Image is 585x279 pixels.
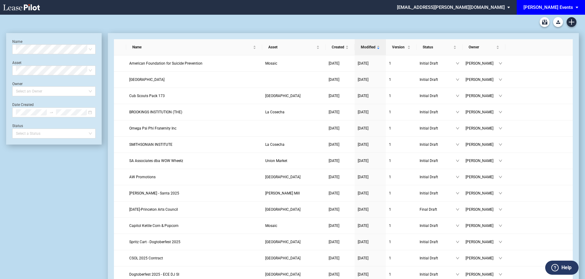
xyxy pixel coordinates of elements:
[329,141,352,148] a: [DATE]
[129,190,259,196] a: [PERSON_NAME] - Santa 2025
[268,44,315,50] span: Asset
[265,93,323,99] a: [GEOGRAPHIC_DATA]
[389,126,391,130] span: 1
[329,239,352,245] a: [DATE]
[523,5,573,10] div: [PERSON_NAME] Events
[265,142,285,147] span: La Cosecha
[358,77,383,83] a: [DATE]
[466,255,499,261] span: [PERSON_NAME]
[329,191,339,195] span: [DATE]
[456,110,459,114] span: down
[329,175,339,179] span: [DATE]
[389,61,391,66] span: 1
[389,93,413,99] a: 1
[469,44,495,50] span: Owner
[389,109,413,115] a: 1
[389,77,391,82] span: 1
[466,190,499,196] span: [PERSON_NAME]
[358,61,368,66] span: [DATE]
[420,190,456,196] span: Initial Draft
[129,158,259,164] a: SA Associates dba WOW Wheelz
[329,207,339,212] span: [DATE]
[129,272,179,277] span: Dogtoberfest 2025 - ECE DJ SI
[329,272,339,277] span: [DATE]
[466,206,499,213] span: [PERSON_NAME]
[361,44,376,50] span: Modified
[499,94,502,98] span: down
[329,109,352,115] a: [DATE]
[456,143,459,146] span: down
[329,190,352,196] a: [DATE]
[420,239,456,245] span: Initial Draft
[265,159,287,163] span: Union Market
[329,94,339,98] span: [DATE]
[329,159,339,163] span: [DATE]
[265,141,323,148] a: La Cosecha
[329,110,339,114] span: [DATE]
[332,44,344,50] span: Created
[265,207,300,212] span: Princeton Shopping Center
[265,239,323,245] a: [GEOGRAPHIC_DATA]
[358,272,368,277] span: [DATE]
[12,82,23,86] label: Owner
[129,271,259,277] a: Dogtoberfest 2025 - ECE DJ SI
[389,158,413,164] a: 1
[456,62,459,65] span: down
[358,256,368,260] span: [DATE]
[329,240,339,244] span: [DATE]
[329,77,339,82] span: [DATE]
[265,61,277,66] span: Mosaic
[389,60,413,66] a: 1
[499,126,502,130] span: down
[420,141,456,148] span: Initial Draft
[389,174,413,180] a: 1
[358,255,383,261] a: [DATE]
[466,77,499,83] span: [PERSON_NAME]
[392,44,406,50] span: Version
[358,159,368,163] span: [DATE]
[420,60,456,66] span: Initial Draft
[389,94,391,98] span: 1
[358,191,368,195] span: [DATE]
[12,40,22,44] label: Name
[329,142,339,147] span: [DATE]
[456,256,459,260] span: down
[129,191,179,195] span: Edwin McCora - Santa 2025
[129,256,163,260] span: CSOL 2025 Contract
[456,273,459,276] span: down
[12,103,34,107] label: Date Created
[329,126,339,130] span: [DATE]
[329,271,352,277] a: [DATE]
[358,125,383,131] a: [DATE]
[456,240,459,244] span: down
[132,44,252,50] span: Name
[420,255,456,261] span: Initial Draft
[389,272,391,277] span: 1
[389,223,413,229] a: 1
[420,125,456,131] span: Initial Draft
[265,158,323,164] a: Union Market
[466,158,499,164] span: [PERSON_NAME]
[358,224,368,228] span: [DATE]
[129,60,259,66] a: American Foundation for Suicide Prevention
[466,271,499,277] span: [PERSON_NAME]
[358,77,368,82] span: [DATE]
[355,39,386,55] th: Modified
[129,141,259,148] a: SMITHSONIAN INSTITUTE
[358,223,383,229] a: [DATE]
[389,125,413,131] a: 1
[358,142,368,147] span: [DATE]
[389,159,391,163] span: 1
[265,271,323,277] a: [GEOGRAPHIC_DATA]
[423,44,452,50] span: Status
[329,60,352,66] a: [DATE]
[456,78,459,81] span: down
[129,94,165,98] span: Cub Scouts Pack 173
[466,223,499,229] span: [PERSON_NAME]
[561,264,572,272] label: Help
[358,60,383,66] a: [DATE]
[129,239,259,245] a: Spritz Cart - Dogtoberfest 2025
[389,77,413,83] a: 1
[262,39,326,55] th: Asset
[49,110,54,115] span: swap-right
